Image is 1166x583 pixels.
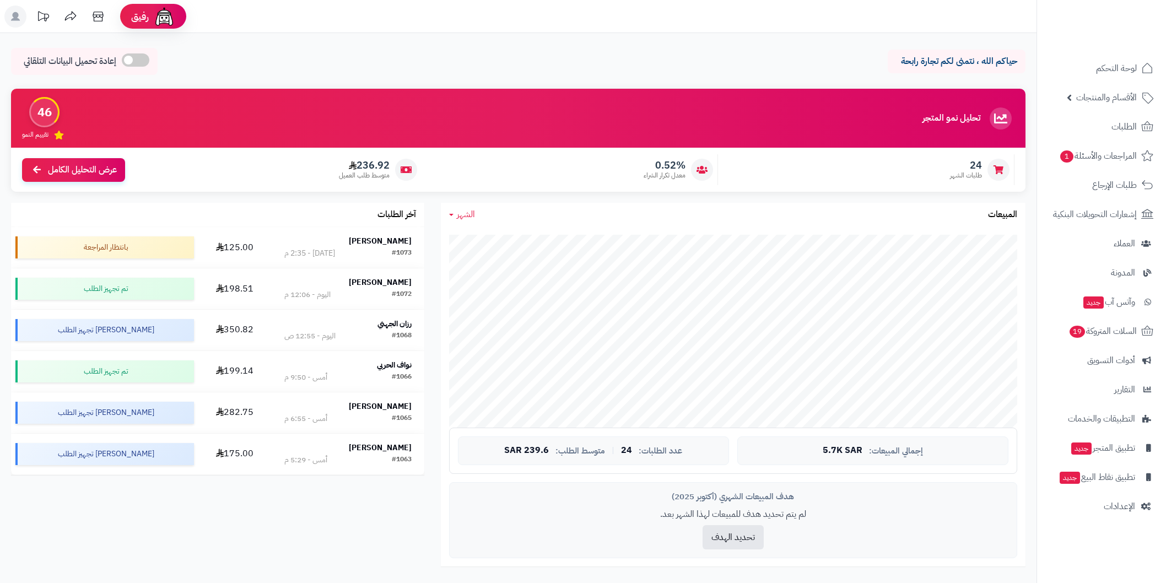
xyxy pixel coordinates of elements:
a: المدونة [1044,260,1159,286]
a: طلبات الإرجاع [1044,172,1159,198]
button: تحديد الهدف [703,525,764,549]
a: إشعارات التحويلات البنكية [1044,201,1159,228]
span: 1 [1060,150,1073,163]
img: ai-face.png [153,6,175,28]
span: التطبيقات والخدمات [1068,411,1135,427]
span: جديد [1060,472,1080,484]
span: التقارير [1114,382,1135,397]
td: 350.82 [198,310,272,350]
td: 198.51 [198,268,272,309]
span: الشهر [457,208,475,221]
span: 5.7K SAR [823,446,862,456]
div: #1065 [392,413,412,424]
strong: [PERSON_NAME] [349,442,412,454]
strong: [PERSON_NAME] [349,401,412,412]
a: الشهر [449,208,475,221]
span: جديد [1071,442,1092,455]
strong: نواف الحربي [377,359,412,371]
td: 125.00 [198,227,272,268]
p: لم يتم تحديد هدف للمبيعات لهذا الشهر بعد. [458,508,1008,521]
div: أمس - 5:29 م [284,455,327,466]
a: لوحة التحكم [1044,55,1159,82]
span: 24 [621,446,632,456]
div: #1068 [392,331,412,342]
span: تطبيق نقاط البيع [1059,469,1135,485]
span: 0.52% [644,159,685,171]
a: السلات المتروكة19 [1044,318,1159,344]
div: #1063 [392,455,412,466]
div: #1066 [392,372,412,383]
span: رفيق [131,10,149,23]
span: إعادة تحميل البيانات التلقائي [24,55,116,68]
span: الإعدادات [1104,499,1135,514]
h3: آخر الطلبات [377,210,416,220]
img: logo-2.png [1091,21,1156,44]
span: طلبات الإرجاع [1092,177,1137,193]
a: التقارير [1044,376,1159,403]
span: طلبات الشهر [950,171,982,180]
div: اليوم - 12:55 ص [284,331,336,342]
div: [PERSON_NAME] تجهيز الطلب [15,443,194,465]
div: هدف المبيعات الشهري (أكتوبر 2025) [458,491,1008,503]
div: #1072 [392,289,412,300]
span: العملاء [1114,236,1135,251]
strong: رزان الجهني [377,318,412,330]
td: 175.00 [198,434,272,474]
div: [PERSON_NAME] تجهيز الطلب [15,319,194,341]
span: إجمالي المبيعات: [869,446,923,456]
div: أمس - 9:50 م [284,372,327,383]
strong: [PERSON_NAME] [349,277,412,288]
div: تم تجهيز الطلب [15,360,194,382]
p: حياكم الله ، نتمنى لكم تجارة رابحة [896,55,1017,68]
span: 24 [950,159,982,171]
span: 236.92 [339,159,390,171]
span: تقييم النمو [22,130,48,139]
span: 19 [1069,325,1086,338]
div: [PERSON_NAME] تجهيز الطلب [15,402,194,424]
td: 282.75 [198,392,272,433]
span: وآتس آب [1082,294,1135,310]
span: أدوات التسويق [1087,353,1135,368]
a: المراجعات والأسئلة1 [1044,143,1159,169]
td: 199.14 [198,351,272,392]
span: متوسط طلب العميل [339,171,390,180]
a: تطبيق نقاط البيعجديد [1044,464,1159,490]
span: إشعارات التحويلات البنكية [1053,207,1137,222]
span: جديد [1083,296,1104,309]
span: عرض التحليل الكامل [48,164,117,176]
div: تم تجهيز الطلب [15,278,194,300]
div: بانتظار المراجعة [15,236,194,258]
a: وآتس آبجديد [1044,289,1159,315]
strong: [PERSON_NAME] [349,235,412,247]
span: معدل تكرار الشراء [644,171,685,180]
span: لوحة التحكم [1096,61,1137,76]
a: الطلبات [1044,114,1159,140]
a: عرض التحليل الكامل [22,158,125,182]
div: اليوم - 12:06 م [284,289,331,300]
a: تحديثات المنصة [29,6,57,30]
a: أدوات التسويق [1044,347,1159,374]
span: | [612,446,614,455]
span: عدد الطلبات: [639,446,682,456]
span: الأقسام والمنتجات [1076,90,1137,105]
span: السلات المتروكة [1068,323,1137,339]
span: متوسط الطلب: [555,446,605,456]
div: [DATE] - 2:35 م [284,248,335,259]
a: تطبيق المتجرجديد [1044,435,1159,461]
span: الطلبات [1111,119,1137,134]
span: المدونة [1111,265,1135,280]
div: أمس - 6:55 م [284,413,327,424]
a: العملاء [1044,230,1159,257]
h3: تحليل نمو المتجر [922,114,980,123]
a: التطبيقات والخدمات [1044,406,1159,432]
a: الإعدادات [1044,493,1159,520]
span: 239.6 SAR [504,446,549,456]
span: تطبيق المتجر [1070,440,1135,456]
h3: المبيعات [988,210,1017,220]
span: المراجعات والأسئلة [1059,148,1137,164]
div: #1073 [392,248,412,259]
